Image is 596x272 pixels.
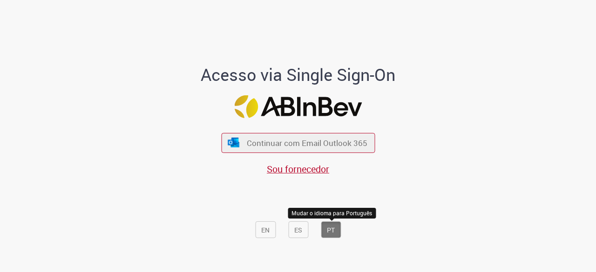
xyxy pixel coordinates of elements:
[294,226,302,234] font: ES
[288,208,376,219] div: Mudar o idioma para Português
[288,221,308,238] button: ES
[201,63,395,86] font: Acesso via Single Sign-On
[321,221,341,238] button: PT
[327,226,335,234] font: PT
[261,226,270,234] font: EN
[267,163,329,175] a: Sou fornecedor
[227,138,240,147] img: ícone Azure/Microsoft 360
[247,138,367,149] font: Continuar com Email Outlook 365
[221,133,375,153] button: ícone Azure/Microsoft 360 Continuar com Email Outlook 365
[234,95,362,118] img: Logotipo da ABInBev
[255,221,276,238] button: EN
